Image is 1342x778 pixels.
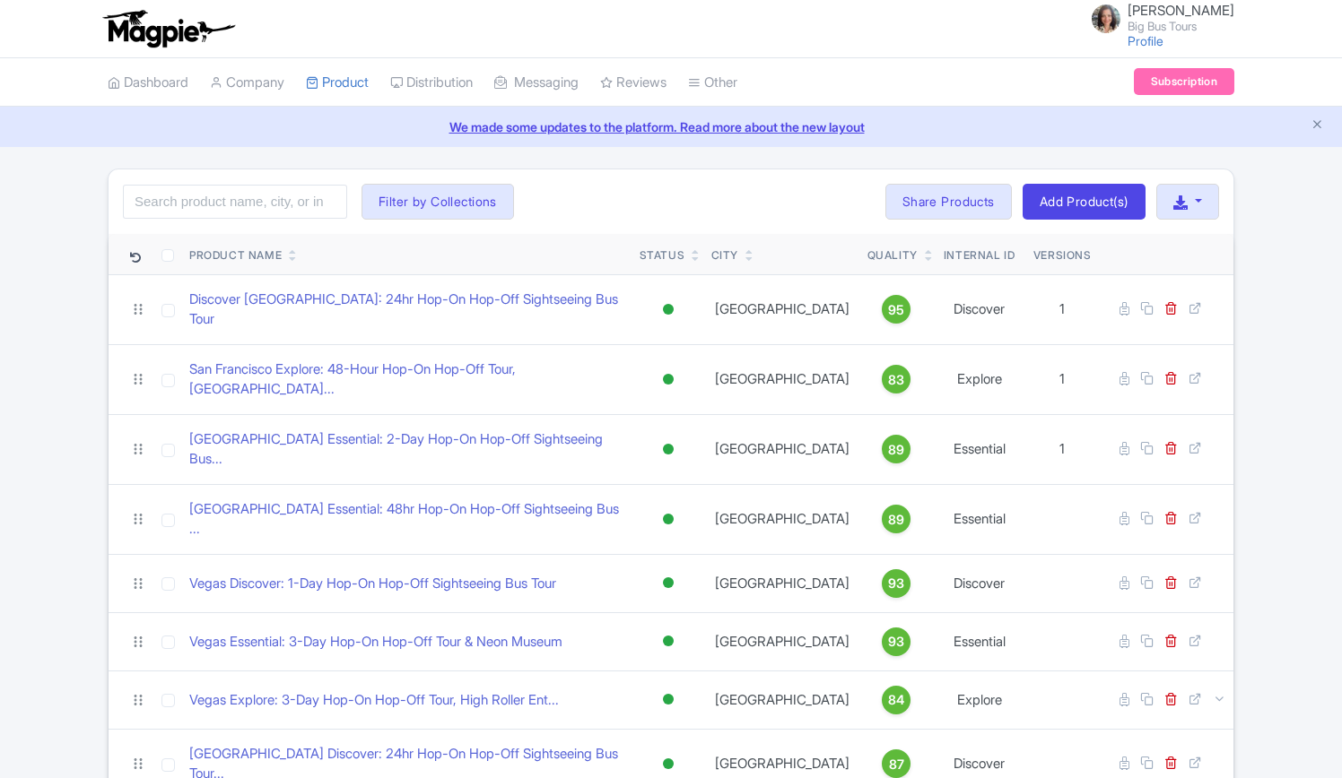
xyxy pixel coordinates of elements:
[1128,21,1234,32] small: Big Bus Tours
[659,570,677,596] div: Active
[867,247,918,264] div: Quality
[189,247,282,264] div: Product Name
[659,628,677,654] div: Active
[1059,300,1065,317] span: 1
[867,569,926,598] a: 93
[659,506,677,532] div: Active
[933,612,1026,670] td: Essential
[659,751,677,777] div: Active
[867,295,926,324] a: 95
[1059,370,1065,387] span: 1
[210,58,284,108] a: Company
[99,9,238,48] img: logo-ab69f6fb50320c5b225c76a69d11143b.png
[11,117,1331,136] a: We made some updates to the platform. Read more about the new layout
[659,437,677,462] div: Active
[704,344,860,414] td: [GEOGRAPHIC_DATA]
[933,484,1026,554] td: Essential
[1311,116,1324,136] button: Close announcement
[189,499,625,540] a: [GEOGRAPHIC_DATA] Essential: 48hr Hop-On Hop-Off Sightseeing Bus ...
[933,274,1026,344] td: Discover
[933,414,1026,484] td: Essential
[1128,2,1234,19] span: [PERSON_NAME]
[600,58,667,108] a: Reviews
[704,414,860,484] td: [GEOGRAPHIC_DATA]
[1026,234,1099,275] th: Versions
[189,632,562,653] a: Vegas Essential: 3-Day Hop-On Hop-Off Tour & Neon Museum
[888,370,904,390] span: 83
[867,627,926,656] a: 93
[933,344,1026,414] td: Explore
[704,274,860,344] td: [GEOGRAPHIC_DATA]
[888,690,904,710] span: 84
[189,359,625,400] a: San Francisco Explore: 48-Hour Hop-On Hop-Off Tour, [GEOGRAPHIC_DATA]...
[704,554,860,612] td: [GEOGRAPHIC_DATA]
[1134,68,1234,95] a: Subscription
[704,612,860,670] td: [GEOGRAPHIC_DATA]
[1128,33,1163,48] a: Profile
[189,290,625,330] a: Discover [GEOGRAPHIC_DATA]: 24hr Hop-On Hop-Off Sightseeing Bus Tour
[659,687,677,713] div: Active
[362,184,514,220] button: Filter by Collections
[867,505,926,533] a: 89
[885,184,1012,220] a: Share Products
[933,234,1026,275] th: Internal ID
[108,58,188,108] a: Dashboard
[189,429,625,470] a: [GEOGRAPHIC_DATA] Essential: 2-Day Hop-On Hop-Off Sightseeing Bus...
[888,510,904,530] span: 89
[888,440,904,460] span: 89
[659,297,677,323] div: Active
[1081,4,1234,32] a: [PERSON_NAME] Big Bus Tours
[933,554,1026,612] td: Discover
[888,300,904,320] span: 95
[867,749,926,778] a: 87
[889,755,904,774] span: 87
[123,185,347,219] input: Search product name, city, or interal id
[390,58,473,108] a: Distribution
[688,58,737,108] a: Other
[1092,4,1120,33] img: jfp7o2nd6rbrsspqilhl.jpg
[1059,440,1065,457] span: 1
[711,247,738,264] div: City
[189,574,556,594] a: Vegas Discover: 1-Day Hop-On Hop-Off Sightseeing Bus Tour
[659,367,677,393] div: Active
[867,686,926,714] a: 84
[888,574,904,593] span: 93
[494,58,579,108] a: Messaging
[888,632,904,652] span: 93
[306,58,369,108] a: Product
[704,484,860,554] td: [GEOGRAPHIC_DATA]
[867,435,926,463] a: 89
[1023,184,1146,220] a: Add Product(s)
[867,365,926,393] a: 83
[189,690,559,711] a: Vegas Explore: 3-Day Hop-On Hop-Off Tour, High Roller Ent...
[933,670,1026,729] td: Explore
[704,670,860,729] td: [GEOGRAPHIC_DATA]
[640,247,685,264] div: Status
